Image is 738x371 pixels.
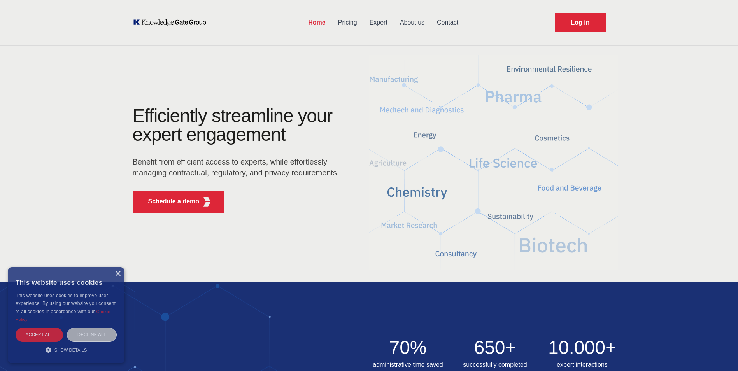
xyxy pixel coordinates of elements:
div: Decline all [67,328,117,341]
a: About us [394,12,431,33]
img: KGG Fifth Element RED [202,197,212,206]
h2: 650+ [456,338,534,357]
a: Pricing [332,12,363,33]
div: Show details [16,346,117,353]
img: KGG Fifth Element RED [369,51,618,275]
p: Benefit from efficient access to experts, while effortlessly managing contractual, regulatory, an... [133,156,344,178]
a: Cookie Policy [16,309,110,322]
p: Schedule a demo [148,197,200,206]
a: Home [302,12,331,33]
div: Close [115,271,121,277]
a: KOL Knowledge Platform: Talk to Key External Experts (KEE) [133,19,212,26]
div: This website uses cookies [16,273,117,292]
a: Expert [363,12,394,33]
div: Accept all [16,328,63,341]
a: Contact [431,12,465,33]
h1: Efficiently streamline your expert engagement [133,105,333,145]
button: Schedule a demoKGG Fifth Element RED [133,191,225,213]
h2: 10.000+ [543,338,621,357]
span: Show details [54,348,87,352]
span: This website uses cookies to improve user experience. By using our website you consent to all coo... [16,293,116,314]
a: Request Demo [555,13,606,32]
h2: 70% [369,338,447,357]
